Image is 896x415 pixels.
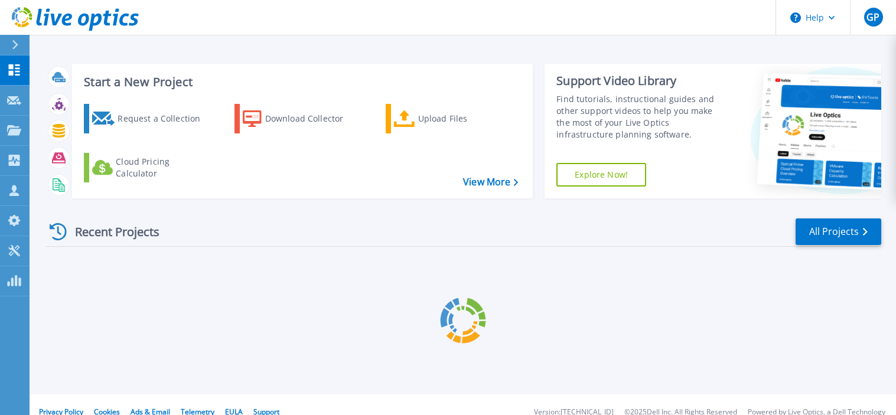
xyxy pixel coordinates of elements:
[556,73,725,89] div: Support Video Library
[796,218,881,245] a: All Projects
[84,104,216,133] a: Request a Collection
[265,107,360,130] div: Download Collector
[556,163,646,187] a: Explore Now!
[463,177,518,188] a: View More
[118,107,212,130] div: Request a Collection
[84,76,517,89] h3: Start a New Project
[866,12,879,22] span: GP
[116,156,210,179] div: Cloud Pricing Calculator
[556,93,725,140] div: Find tutorials, instructional guides and other support videos to help you make the most of your L...
[386,104,517,133] a: Upload Files
[84,153,216,182] a: Cloud Pricing Calculator
[234,104,366,133] a: Download Collector
[45,217,175,246] div: Recent Projects
[418,107,513,130] div: Upload Files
